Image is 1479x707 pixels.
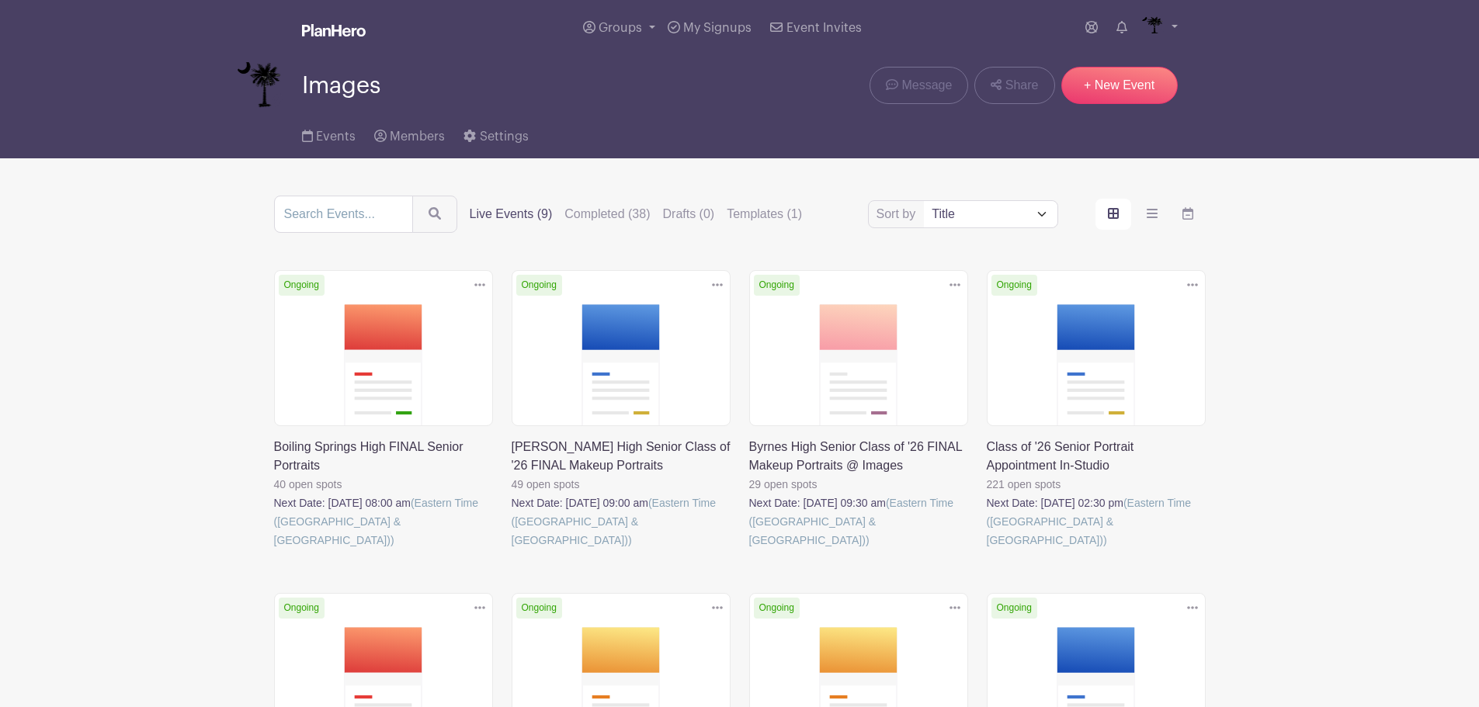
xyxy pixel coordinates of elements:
label: Drafts (0) [663,205,715,224]
label: Completed (38) [564,205,650,224]
a: Settings [463,109,528,158]
span: Groups [599,22,642,34]
label: Sort by [877,205,921,224]
div: order and view [1095,199,1206,230]
label: Templates (1) [727,205,802,224]
span: Share [1005,76,1039,95]
span: Event Invites [786,22,862,34]
span: Settings [480,130,529,143]
label: Live Events (9) [470,205,553,224]
a: Events [302,109,356,158]
span: My Signups [683,22,752,34]
div: filters [470,205,803,224]
input: Search Events... [274,196,413,233]
img: IMAGES%20logo%20transparenT%20PNG%20s.png [1140,16,1165,40]
span: Message [901,76,952,95]
span: Members [390,130,445,143]
span: Images [302,73,380,99]
span: Events [316,130,356,143]
img: logo_white-6c42ec7e38ccf1d336a20a19083b03d10ae64f83f12c07503d8b9e83406b4c7d.svg [302,24,366,36]
a: Members [374,109,445,158]
a: Share [974,67,1054,104]
img: IMAGES%20logo%20transparenT%20PNG%20s.png [237,62,283,109]
a: Message [870,67,968,104]
a: + New Event [1061,67,1178,104]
